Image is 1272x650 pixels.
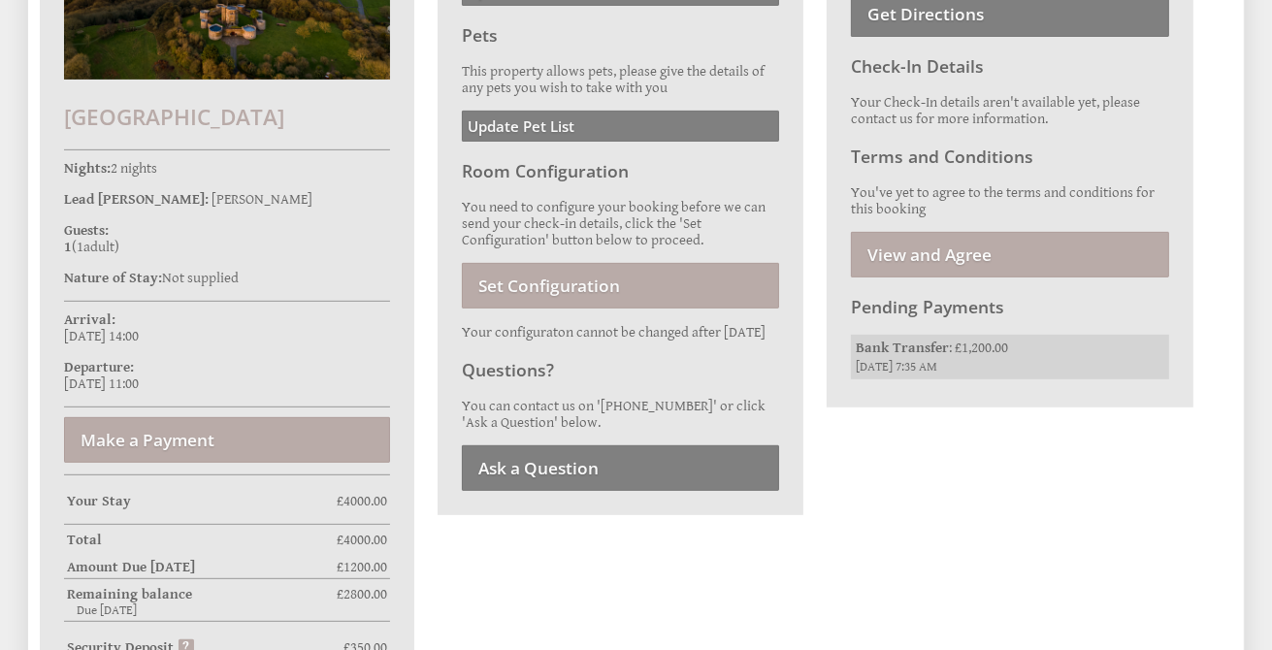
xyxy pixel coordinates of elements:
strong: 1 [64,239,72,255]
span: ( ) [64,239,119,255]
strong: Lead [PERSON_NAME]: [64,191,209,208]
h3: Questions? [462,358,780,381]
p: You can contact us on '[PHONE_NUMBER]' or click 'Ask a Question' below. [462,398,780,431]
h3: Pets [462,23,780,47]
strong: Amount Due [DATE] [67,559,337,575]
span: £ [337,559,387,575]
li: : £1,200.00 [851,335,1169,379]
p: [DATE] 11:00 [64,359,390,392]
strong: Arrival: [64,311,115,328]
strong: Total [67,532,337,548]
span: [DATE] 7:35 AM [856,359,1164,374]
span: 1 [77,239,83,255]
a: Set Configuration [462,263,780,309]
a: Make a Payment [64,417,390,463]
p: Not supplied [64,270,390,286]
a: View and Agree [851,232,1169,277]
strong: Departure: [64,359,134,375]
a: Update Pet List [462,111,780,142]
strong: Your Stay [67,493,337,509]
h3: Pending Payments [851,295,1169,318]
p: Your configuraton cannot be changed after [DATE] [462,324,780,341]
p: Your Check-In details aren't available yet, please contact us for more information. [851,94,1169,127]
strong: Guests: [64,222,109,239]
span: 1200.00 [343,559,387,575]
h3: Terms and Conditions [851,145,1169,168]
span: £ [337,586,387,602]
p: [DATE] 14:00 [64,311,390,344]
h2: [GEOGRAPHIC_DATA] [64,102,390,132]
span: 4000.00 [343,493,387,509]
span: adult [77,239,114,255]
strong: Nights: [64,160,111,177]
strong: Nature of Stay: [64,270,162,286]
span: £ [337,493,387,509]
strong: Remaining balance [67,586,337,602]
span: [PERSON_NAME] [212,191,312,208]
h3: Check-In Details [851,54,1169,78]
h3: Room Configuration [462,159,780,182]
span: 4000.00 [343,532,387,548]
p: 2 nights [64,160,390,177]
span: £ [337,532,387,548]
div: Due [DATE] [64,602,390,618]
a: Ask a Question [462,445,780,491]
strong: Bank Transfer [856,340,949,356]
a: [GEOGRAPHIC_DATA] [64,67,390,132]
p: This property allows pets, please give the details of any pets you wish to take with you [462,63,780,96]
p: You need to configure your booking before we can send your check-in details, click the 'Set Confi... [462,199,780,248]
p: You've yet to agree to the terms and conditions for this booking [851,184,1169,217]
span: 2800.00 [343,586,387,602]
